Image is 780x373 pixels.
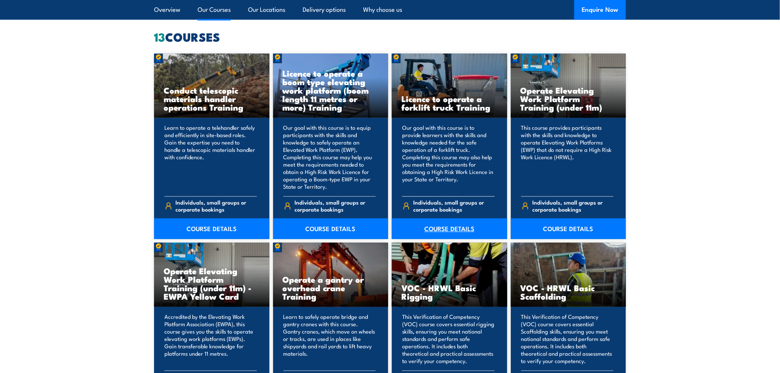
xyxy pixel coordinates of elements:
[154,32,626,42] h2: COURSES
[402,313,495,365] p: This Verification of Competency (VOC) course covers essential rigging skills, ensuring you meet n...
[532,199,613,213] span: Individuals, small groups or corporate bookings
[283,275,379,301] h3: Operate a gantry or overhead crane Training
[402,124,495,191] p: Our goal with this course is to provide learners with the skills and knowledge needed for the saf...
[154,219,269,239] a: COURSE DETAILS
[414,199,495,213] span: Individuals, small groups or corporate bookings
[521,313,614,365] p: This Verification of Competency (VOC) course covers essential Scaffolding skills, ensuring you me...
[164,86,260,112] h3: Conduct telescopic materials handler operations Training
[511,219,626,239] a: COURSE DETAILS
[164,124,257,191] p: Learn to operate a telehandler safely and efficiently in site-based roles. Gain the expertise you...
[401,284,498,301] h3: VOC - HRWL Basic Rigging
[273,219,389,239] a: COURSE DETAILS
[392,219,507,239] a: COURSE DETAILS
[176,199,257,213] span: Individuals, small groups or corporate bookings
[295,199,376,213] span: Individuals, small groups or corporate bookings
[520,284,617,301] h3: VOC - HRWL Basic Scaffolding
[164,267,260,301] h3: Operate Elevating Work Platform Training (under 11m) - EWPA Yellow Card
[154,28,165,46] strong: 13
[521,124,614,191] p: This course provides participants with the skills and knowledge to operate Elevating Work Platfor...
[164,313,257,365] p: Accredited by the Elevating Work Platform Association (EWPA), this course gives you the skills to...
[520,86,617,112] h3: Operate Elevating Work Platform Training (under 11m)
[283,124,376,191] p: Our goal with this course is to equip participants with the skills and knowledge to safely operat...
[283,313,376,365] p: Learn to safely operate bridge and gantry cranes with this course. Gantry cranes, which move on w...
[283,69,379,112] h3: Licence to operate a boom type elevating work platform (boom length 11 metres or more) Training
[401,95,498,112] h3: Licence to operate a forklift truck Training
